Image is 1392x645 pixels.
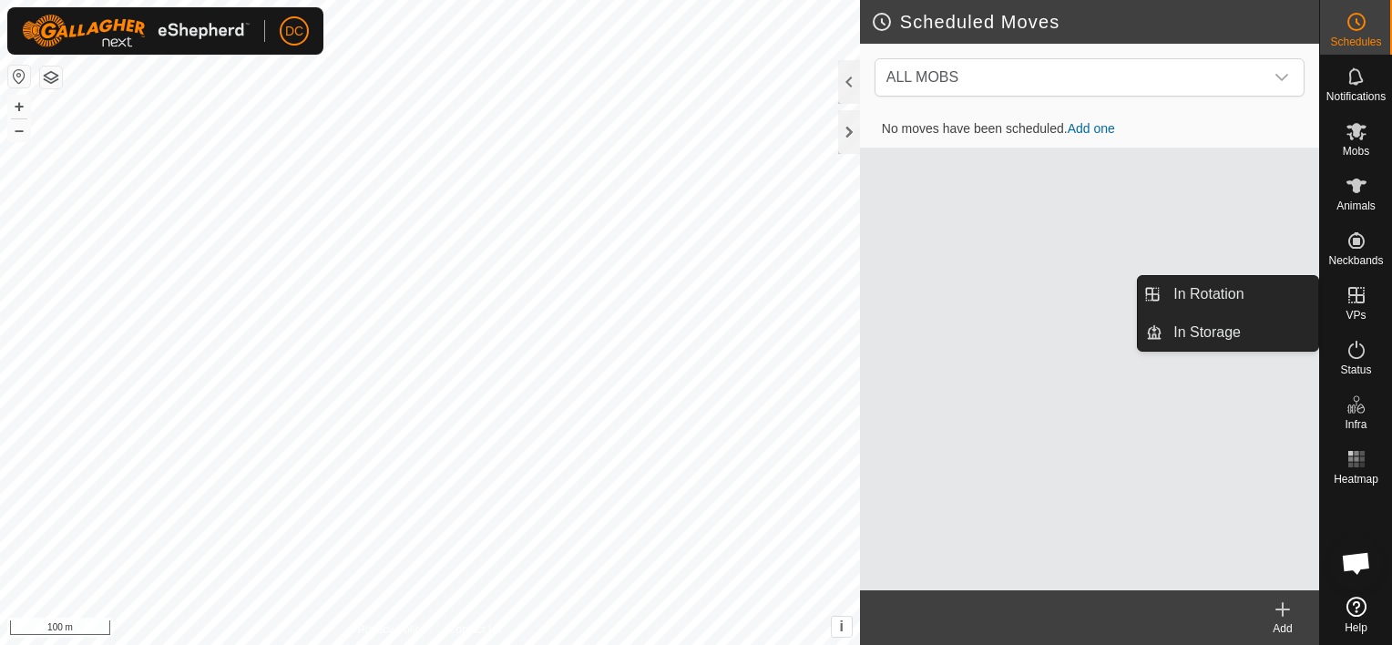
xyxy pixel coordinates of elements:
div: dropdown trigger [1264,59,1300,96]
a: Help [1320,589,1392,640]
a: Privacy Policy [358,621,426,638]
span: ALL MOBS [886,69,958,85]
span: i [840,619,844,634]
li: In Storage [1138,314,1318,351]
button: i [832,617,852,637]
a: In Storage [1162,314,1318,351]
span: No moves have been scheduled. [867,121,1130,136]
span: In Storage [1173,322,1241,343]
div: Add [1246,620,1319,637]
button: Map Layers [40,67,62,88]
h2: Scheduled Moves [871,11,1319,33]
span: Mobs [1343,146,1369,157]
span: In Rotation [1173,283,1244,305]
span: Schedules [1330,36,1381,47]
span: Heatmap [1334,474,1378,485]
button: Reset Map [8,66,30,87]
a: In Rotation [1162,276,1318,312]
li: In Rotation [1138,276,1318,312]
a: Open chat [1329,536,1384,590]
button: – [8,119,30,141]
span: Notifications [1326,91,1386,102]
span: Status [1340,364,1371,375]
a: Contact Us [448,621,502,638]
span: Neckbands [1328,255,1383,266]
span: ALL MOBS [879,59,1264,96]
a: Add one [1068,121,1115,136]
img: Gallagher Logo [22,15,250,47]
span: DC [285,22,303,41]
span: VPs [1346,310,1366,321]
span: Help [1345,622,1367,633]
span: Animals [1336,200,1376,211]
span: Infra [1345,419,1366,430]
button: + [8,96,30,118]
